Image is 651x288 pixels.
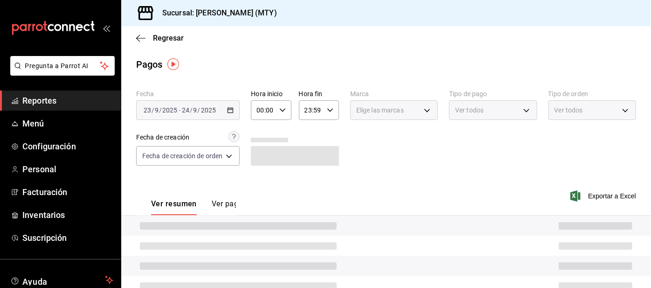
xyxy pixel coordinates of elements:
[22,186,113,198] span: Facturación
[10,56,115,76] button: Pregunta a Parrot AI
[136,133,189,142] div: Fecha de creación
[572,190,636,202] button: Exportar a Excel
[449,91,537,98] label: Tipo de pago
[190,106,193,114] span: /
[143,106,152,114] input: --
[198,106,201,114] span: /
[201,106,216,114] input: ----
[154,106,159,114] input: --
[25,61,100,71] span: Pregunta a Parrot AI
[22,117,113,130] span: Menú
[151,199,236,215] div: navigation tabs
[151,199,197,215] button: Ver resumen
[548,91,636,98] label: Tipo de orden
[22,140,113,153] span: Configuración
[181,106,190,114] input: --
[136,91,240,98] label: Fecha
[136,57,163,71] div: Pagos
[455,105,484,115] span: Ver todos
[103,24,110,32] button: open_drawer_menu
[212,199,247,215] button: Ver pagos
[22,232,113,244] span: Suscripción
[162,106,178,114] input: ----
[7,68,115,77] a: Pregunta a Parrot AI
[251,91,291,98] label: Hora inicio
[22,163,113,176] span: Personal
[299,91,339,98] label: Hora fin
[22,274,101,286] span: Ayuda
[554,105,583,115] span: Ver todos
[136,34,184,42] button: Regresar
[350,91,438,98] label: Marca
[179,106,180,114] span: -
[155,7,277,19] h3: Sucursal: [PERSON_NAME] (MTY)
[167,58,179,70] img: Tooltip marker
[356,105,404,115] span: Elige las marcas
[22,94,113,107] span: Reportes
[193,106,198,114] input: --
[142,151,222,161] span: Fecha de creación de orden
[152,106,154,114] span: /
[22,209,113,221] span: Inventarios
[153,34,184,42] span: Regresar
[159,106,162,114] span: /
